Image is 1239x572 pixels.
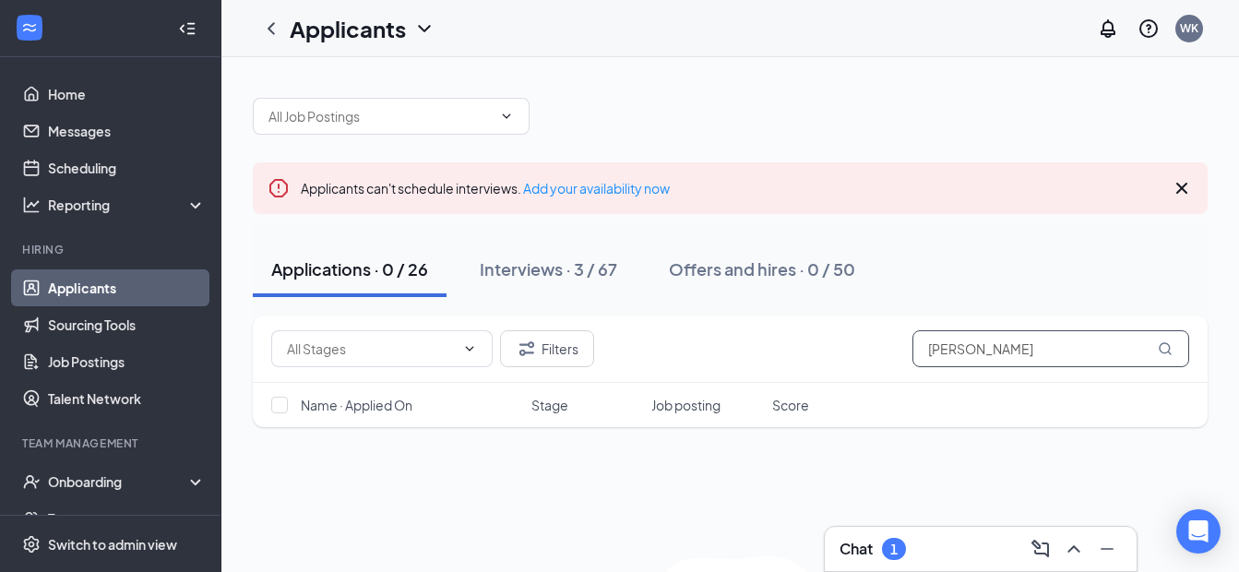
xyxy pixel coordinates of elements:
[48,500,206,537] a: Team
[1096,538,1118,560] svg: Minimize
[48,196,207,214] div: Reporting
[1138,18,1160,40] svg: QuestionInfo
[499,109,514,124] svg: ChevronDown
[48,113,206,149] a: Messages
[268,106,492,126] input: All Job Postings
[651,396,721,414] span: Job posting
[516,338,538,360] svg: Filter
[1180,20,1198,36] div: WK
[772,396,809,414] span: Score
[20,18,39,37] svg: WorkstreamLogo
[480,257,617,280] div: Interviews · 3 / 67
[48,472,190,491] div: Onboarding
[890,542,898,557] div: 1
[462,341,477,356] svg: ChevronDown
[1030,538,1052,560] svg: ComposeMessage
[48,76,206,113] a: Home
[22,435,202,451] div: Team Management
[48,535,177,554] div: Switch to admin view
[413,18,435,40] svg: ChevronDown
[48,343,206,380] a: Job Postings
[260,18,282,40] svg: ChevronLeft
[301,396,412,414] span: Name · Applied On
[290,13,406,44] h1: Applicants
[268,177,290,199] svg: Error
[48,269,206,306] a: Applicants
[840,539,873,559] h3: Chat
[1097,18,1119,40] svg: Notifications
[1092,534,1122,564] button: Minimize
[1176,509,1221,554] div: Open Intercom Messenger
[287,339,455,359] input: All Stages
[48,149,206,186] a: Scheduling
[1158,341,1173,356] svg: MagnifyingGlass
[301,180,670,197] span: Applicants can't schedule interviews.
[22,472,41,491] svg: UserCheck
[1026,534,1055,564] button: ComposeMessage
[178,19,197,38] svg: Collapse
[1063,538,1085,560] svg: ChevronUp
[912,330,1189,367] input: Search in applications
[1171,177,1193,199] svg: Cross
[48,306,206,343] a: Sourcing Tools
[1059,534,1089,564] button: ChevronUp
[22,196,41,214] svg: Analysis
[271,257,428,280] div: Applications · 0 / 26
[22,535,41,554] svg: Settings
[48,380,206,417] a: Talent Network
[22,242,202,257] div: Hiring
[523,180,670,197] a: Add your availability now
[531,396,568,414] span: Stage
[500,330,594,367] button: Filter Filters
[669,257,855,280] div: Offers and hires · 0 / 50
